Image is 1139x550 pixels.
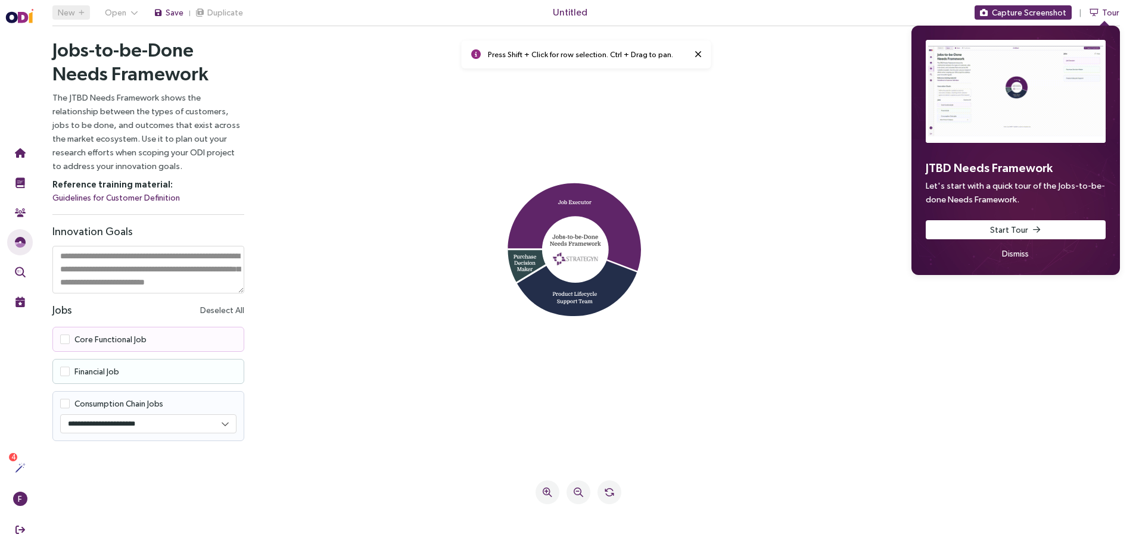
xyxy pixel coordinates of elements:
[1054,12,1087,21] button: Copy
[879,10,899,24] h4: Jobs
[975,5,1072,20] button: Capture Screenshot
[926,220,1106,239] button: Start Tour
[1090,5,1120,20] button: Tour
[455,19,654,33] p: Press Shift + Click for row selection. Ctrl + Drag to pan.
[52,5,90,20] button: New
[15,177,26,188] img: Training
[7,486,33,512] button: F
[15,267,26,277] img: Outcome Validation
[7,517,33,543] button: Sign Out
[926,179,1106,206] p: Let's start with a quick tour of the Jobs-to-be-done Needs Framework.
[11,453,15,461] span: 4
[7,455,33,481] button: Actions
[153,5,184,20] button: Save
[7,170,33,196] button: Training
[99,5,144,20] button: Open
[195,5,244,20] button: Duplicate
[1002,247,1029,260] span: Dismiss
[928,42,1103,140] img: JTBD Needs Framework
[167,274,211,289] button: Deselect All
[1102,6,1119,19] span: Tour
[33,29,1139,537] iframe: Needs Framework
[41,370,130,380] span: Consumption Chain Jobs
[7,259,33,285] button: Outcome Validation
[7,289,33,315] button: Live Events
[15,207,26,218] img: Community
[992,6,1066,19] span: Capture Screenshot
[15,237,26,248] img: JTBD Needs Framework
[7,229,33,255] button: Needs Framework
[15,296,26,307] img: Live Events
[990,223,1028,236] span: Start Tour
[41,338,86,348] span: Financial Job
[166,6,183,19] span: Save
[41,306,113,315] span: Core Functional Job
[7,140,33,166] button: Home
[553,5,587,20] span: Untitled
[9,453,17,461] sup: 4
[926,246,1106,261] button: Dismiss
[15,462,26,473] img: Actions
[18,492,22,506] span: F
[926,157,1106,179] h3: JTBD Needs Framework
[7,199,33,226] button: Community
